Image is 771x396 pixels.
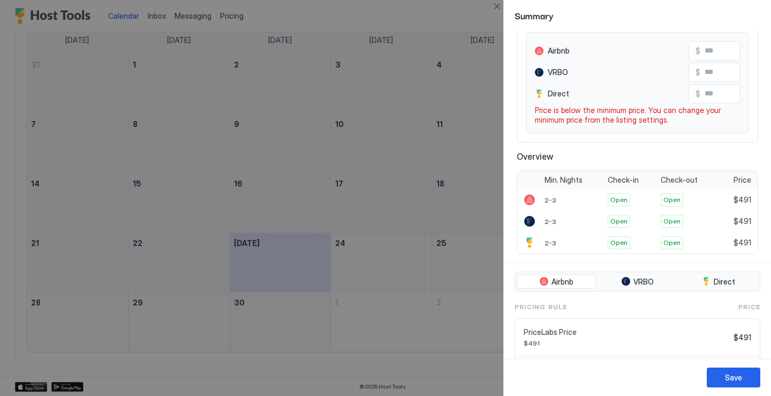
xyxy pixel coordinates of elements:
span: VRBO [633,277,654,287]
span: Open [663,195,681,205]
span: Pricing Rule [515,302,567,312]
span: $ [696,68,700,77]
span: 2-3 [545,239,556,247]
span: Open [610,216,628,226]
span: 2-3 [545,218,556,226]
span: $ [696,89,700,99]
span: Price [734,175,751,185]
span: Overview [517,151,758,162]
span: $491 [524,339,729,347]
button: Direct [679,274,758,289]
div: Save [725,372,742,383]
span: Direct [548,89,569,99]
span: $491 [734,216,751,226]
span: Direct [714,277,735,287]
span: Price is below the minimum price. You can change your minimum price from the listing settings. [535,106,740,124]
button: Airbnb [517,274,596,289]
span: Airbnb [551,277,573,287]
div: tab-group [515,272,760,292]
span: $491 [734,195,751,205]
span: PriceLabs Price [524,327,729,337]
span: $491 [734,238,751,248]
span: Airbnb [548,46,570,56]
iframe: Intercom live chat [11,360,36,385]
span: Check-out [661,175,698,185]
span: Open [663,216,681,226]
span: Check-in [608,175,639,185]
span: Price [738,302,760,312]
span: Open [663,238,681,248]
span: $ [696,46,700,56]
span: Min. Nights [545,175,583,185]
span: Summary [515,9,760,22]
span: $491 [734,333,751,342]
span: Open [610,195,628,205]
span: VRBO [548,68,568,77]
button: VRBO [598,274,677,289]
span: 2-3 [545,196,556,204]
button: Save [707,368,760,387]
span: Open [610,238,628,248]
